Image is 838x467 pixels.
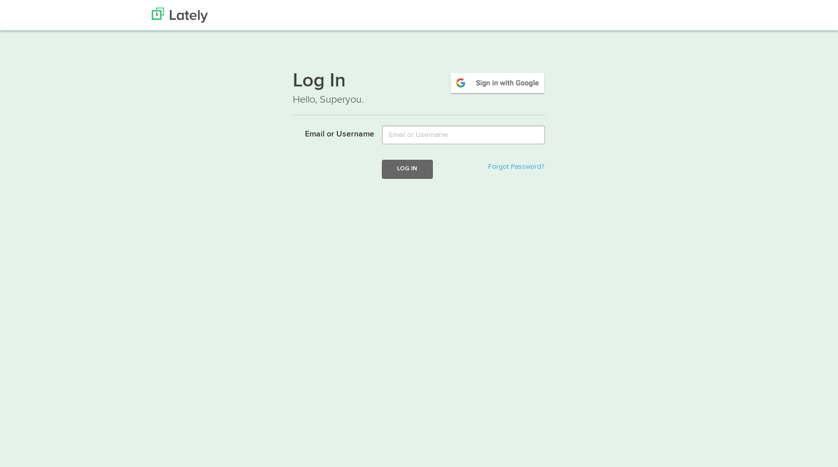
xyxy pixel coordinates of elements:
label: Email or Username [285,125,375,141]
p: Hello, Superyou. [293,92,546,107]
input: Email or Username [382,125,545,145]
h1: Log In [293,71,546,92]
img: Lately [152,8,208,23]
a: Forgot Password? [488,163,544,170]
img: google-signin.png [449,71,546,95]
button: Log In [382,160,432,178]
